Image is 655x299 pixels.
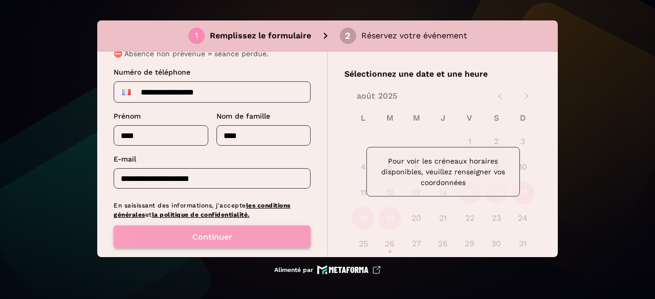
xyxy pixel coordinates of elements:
font: Alimenté par [274,266,313,273]
a: Alimenté par [274,265,381,274]
font: 1 [195,31,198,40]
font: Remplissez le formulaire [210,31,311,40]
font: En saisissant des informations, j'accepte [114,202,246,209]
a: la politique de confidentialité. [152,211,250,218]
font: Pour voir les créneaux horaires disponibles, veuillez renseigner vos coordonnées [381,157,505,187]
font: et [145,211,152,218]
font: E-mail [114,155,136,163]
font: Continuer [192,232,232,242]
font: Prénom [114,112,141,120]
font: Nom de famille [216,112,270,120]
div: France : + 33 [116,84,137,100]
a: les conditions générales [114,202,291,218]
font: ⛔ Absence non prévenue = séance perdue. [114,50,269,58]
font: Sélectionnez une date et une heure [344,69,488,79]
font: 2 [345,30,351,41]
font: Réservez votre événement [361,31,467,40]
font: Numéro de téléphone [114,68,190,76]
button: Continuer [114,225,311,248]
